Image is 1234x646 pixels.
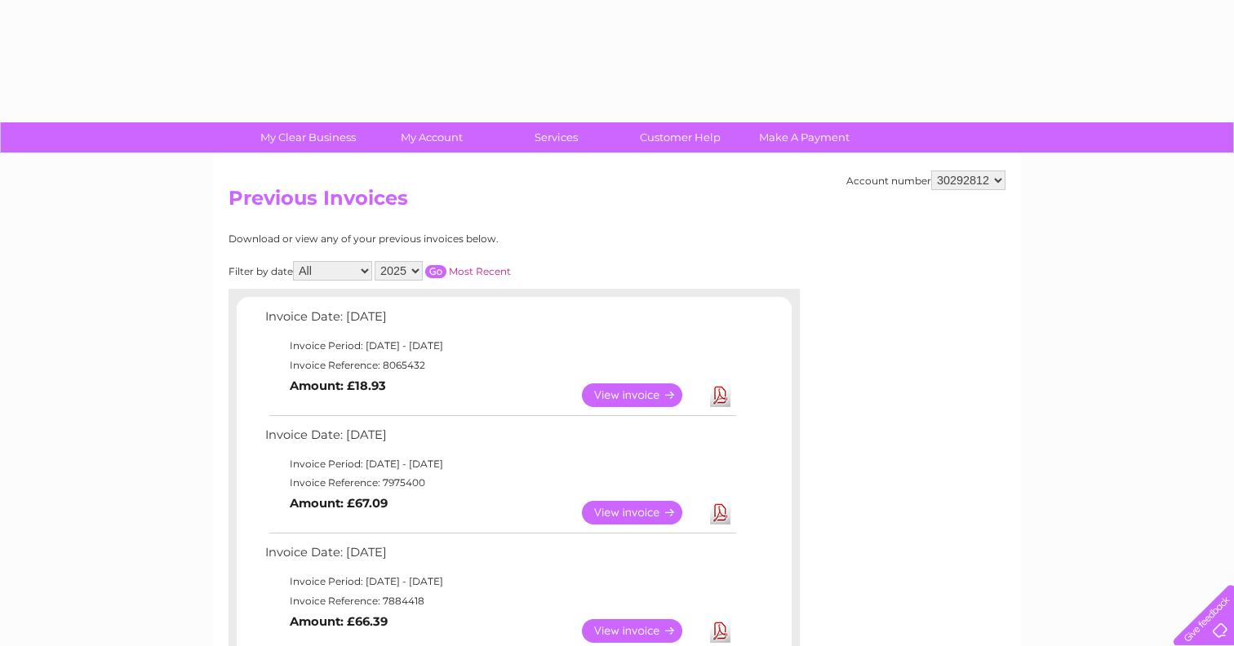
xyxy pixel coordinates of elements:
[449,265,511,277] a: Most Recent
[261,336,739,356] td: Invoice Period: [DATE] - [DATE]
[846,170,1005,190] div: Account number
[710,383,730,407] a: Download
[737,122,872,153] a: Make A Payment
[290,378,386,393] b: Amount: £18.93
[582,619,702,643] a: View
[365,122,499,153] a: My Account
[582,383,702,407] a: View
[710,501,730,524] a: Download
[261,473,739,493] td: Invoice Reference: 7975400
[261,356,739,375] td: Invoice Reference: 8065432
[290,614,388,629] b: Amount: £66.39
[261,572,739,591] td: Invoice Period: [DATE] - [DATE]
[489,122,624,153] a: Services
[229,233,657,245] div: Download or view any of your previous invoices below.
[613,122,748,153] a: Customer Help
[582,501,702,524] a: View
[261,454,739,474] td: Invoice Period: [DATE] - [DATE]
[261,306,739,336] td: Invoice Date: [DATE]
[261,591,739,611] td: Invoice Reference: 7884418
[261,424,739,454] td: Invoice Date: [DATE]
[710,619,730,643] a: Download
[229,187,1005,218] h2: Previous Invoices
[229,261,657,281] div: Filter by date
[290,496,388,511] b: Amount: £67.09
[241,122,375,153] a: My Clear Business
[261,542,739,572] td: Invoice Date: [DATE]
